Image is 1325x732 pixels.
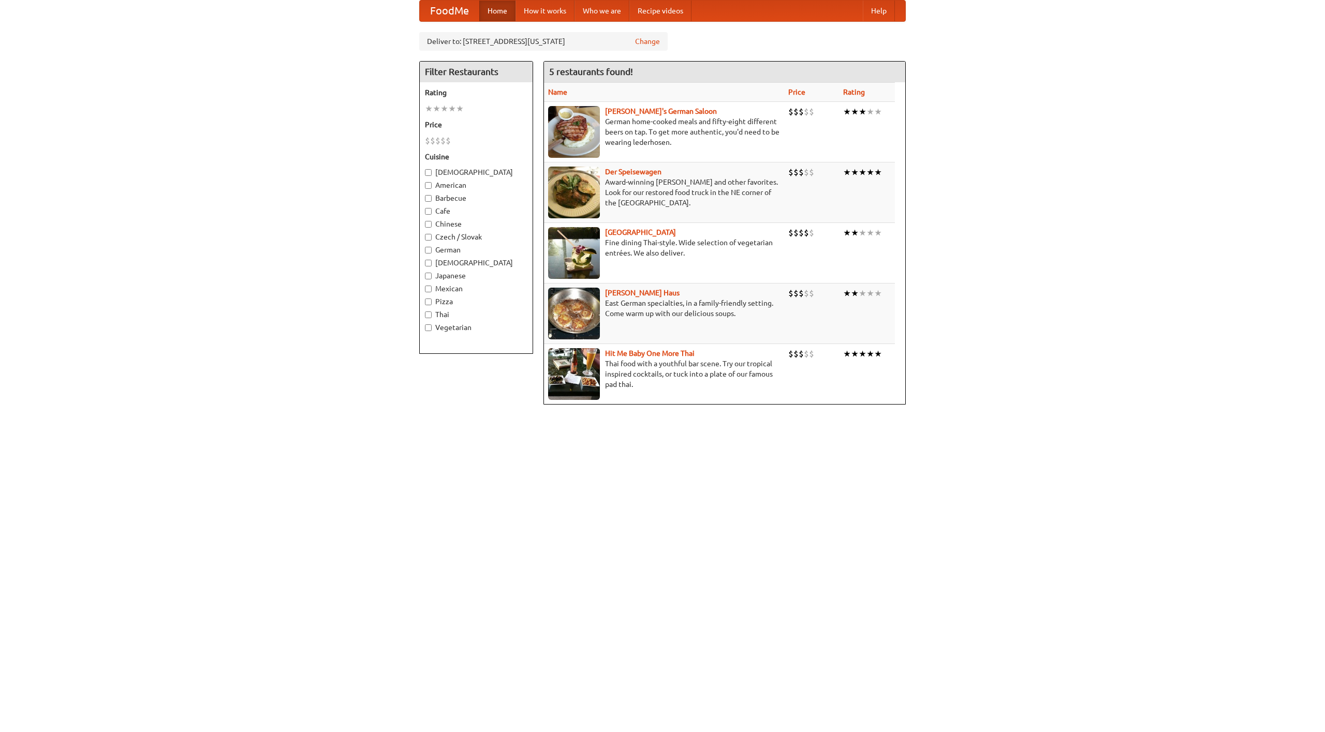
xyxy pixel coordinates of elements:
li: $ [788,106,793,117]
li: ★ [843,106,851,117]
b: Hit Me Baby One More Thai [605,349,695,357]
li: ★ [874,348,882,360]
li: $ [809,288,814,299]
img: satay.jpg [548,227,600,279]
input: Chinese [425,221,432,228]
p: Award-winning [PERSON_NAME] and other favorites. Look for our restored food truck in the NE corne... [548,177,780,208]
li: $ [440,135,446,146]
li: ★ [433,103,440,114]
li: $ [788,167,793,178]
li: $ [793,227,799,238]
a: [GEOGRAPHIC_DATA] [605,228,676,236]
li: $ [793,167,799,178]
input: Czech / Slovak [425,234,432,241]
img: kohlhaus.jpg [548,288,600,339]
a: Name [548,88,567,96]
li: ★ [851,167,859,178]
li: ★ [859,106,866,117]
a: Change [635,36,660,47]
a: Help [863,1,895,21]
li: $ [809,227,814,238]
li: ★ [851,288,859,299]
li: $ [804,288,809,299]
li: $ [799,106,804,117]
a: [PERSON_NAME] Haus [605,289,680,297]
input: [DEMOGRAPHIC_DATA] [425,260,432,266]
label: Vegetarian [425,322,527,333]
ng-pluralize: 5 restaurants found! [549,67,633,77]
li: $ [809,106,814,117]
li: ★ [866,348,874,360]
li: ★ [859,167,866,178]
a: Der Speisewagen [605,168,661,176]
li: $ [793,288,799,299]
li: $ [793,348,799,360]
li: $ [799,288,804,299]
li: $ [788,348,793,360]
li: $ [804,167,809,178]
label: Cafe [425,206,527,216]
li: ★ [851,106,859,117]
input: Japanese [425,273,432,279]
li: $ [788,288,793,299]
li: $ [799,167,804,178]
a: [PERSON_NAME]'s German Saloon [605,107,717,115]
p: German home-cooked meals and fifty-eight different beers on tap. To get more authentic, you'd nee... [548,116,780,147]
input: German [425,247,432,253]
li: $ [804,348,809,360]
li: ★ [859,227,866,238]
input: Thai [425,311,432,318]
li: $ [804,106,809,117]
h5: Rating [425,87,527,98]
img: speisewagen.jpg [548,167,600,218]
h5: Price [425,119,527,130]
li: $ [425,135,430,146]
li: ★ [843,348,851,360]
a: Home [479,1,516,21]
li: ★ [843,227,851,238]
li: $ [788,227,793,238]
li: ★ [874,167,882,178]
li: ★ [874,288,882,299]
li: ★ [425,103,433,114]
li: ★ [859,348,866,360]
li: ★ [874,106,882,117]
a: How it works [516,1,575,21]
li: ★ [851,227,859,238]
a: Price [788,88,805,96]
p: Fine dining Thai-style. Wide selection of vegetarian entrées. We also deliver. [548,237,780,258]
label: Mexican [425,283,527,294]
label: American [425,180,527,190]
input: Barbecue [425,195,432,202]
a: Recipe videos [629,1,691,21]
li: $ [809,348,814,360]
a: FoodMe [420,1,479,21]
li: ★ [866,227,874,238]
li: ★ [859,288,866,299]
input: Vegetarian [425,324,432,331]
input: [DEMOGRAPHIC_DATA] [425,169,432,176]
input: Pizza [425,298,432,305]
p: East German specialties, in a family-friendly setting. Come warm up with our delicious soups. [548,298,780,319]
li: ★ [843,167,851,178]
li: $ [799,348,804,360]
li: $ [430,135,435,146]
li: $ [793,106,799,117]
label: Japanese [425,271,527,281]
div: Deliver to: [STREET_ADDRESS][US_STATE] [419,32,668,51]
li: ★ [866,106,874,117]
a: Who we are [575,1,629,21]
li: ★ [440,103,448,114]
a: Rating [843,88,865,96]
li: ★ [448,103,456,114]
label: German [425,245,527,255]
label: Pizza [425,296,527,307]
li: $ [804,227,809,238]
li: ★ [866,167,874,178]
li: $ [809,167,814,178]
label: [DEMOGRAPHIC_DATA] [425,258,527,268]
label: [DEMOGRAPHIC_DATA] [425,167,527,177]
